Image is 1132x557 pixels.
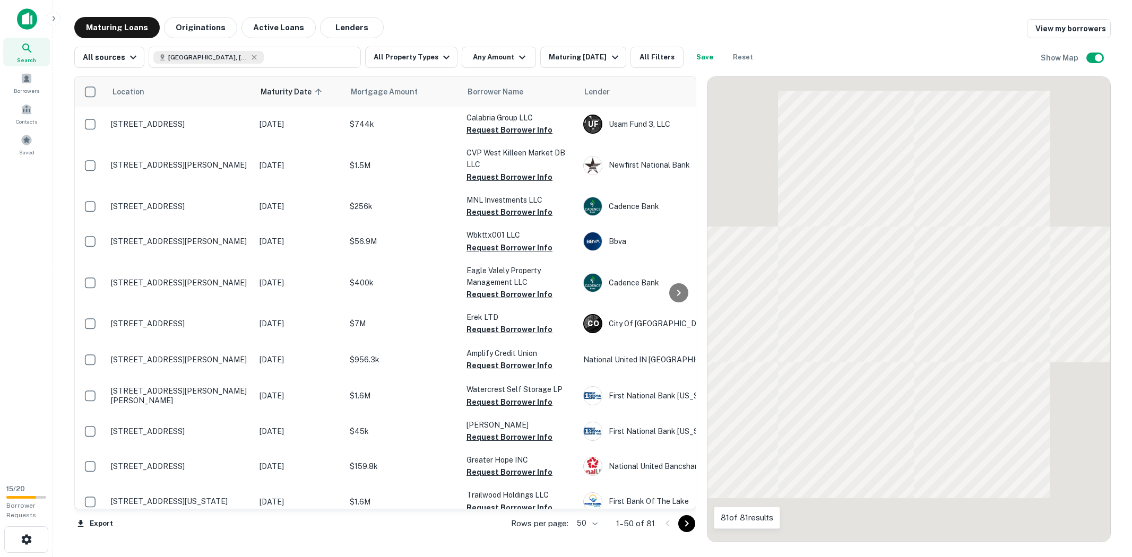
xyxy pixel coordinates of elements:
[466,147,573,170] p: CVP West Killeen Market DB LLC
[583,354,742,365] p: National United IN [GEOGRAPHIC_DATA]
[468,85,523,98] span: Borrower Name
[466,288,552,301] button: Request Borrower Info
[466,265,573,288] p: Eagle Valely Property Management LLC
[111,427,249,436] p: [STREET_ADDRESS]
[344,77,461,107] th: Mortgage Amount
[1027,19,1111,38] a: View my borrowers
[74,17,160,38] button: Maturing Loans
[260,118,339,130] p: [DATE]
[254,77,344,107] th: Maturity Date
[707,77,1110,542] div: 0 0
[511,517,568,530] p: Rows per page:
[583,115,742,134] div: Usam Fund 3, LLC
[351,85,431,98] span: Mortgage Amount
[241,17,316,38] button: Active Loans
[350,318,456,329] p: $7M
[466,194,573,206] p: MNL Investments LLC
[584,197,602,215] img: picture
[111,202,249,211] p: [STREET_ADDRESS]
[466,454,573,466] p: Greater Hope INC
[583,422,742,441] div: First National Bank [US_STATE]
[1079,472,1132,523] iframe: Chat Widget
[466,419,573,431] p: [PERSON_NAME]
[260,496,339,508] p: [DATE]
[19,148,34,156] span: Saved
[678,515,695,532] button: Go to next page
[350,236,456,247] p: $56.9M
[466,124,552,136] button: Request Borrower Info
[111,119,249,129] p: [STREET_ADDRESS]
[3,130,50,159] a: Saved
[466,489,573,501] p: Trailwood Holdings LLC
[260,425,339,437] p: [DATE]
[350,496,456,508] p: $1.6M
[111,386,249,405] p: [STREET_ADDRESS][PERSON_NAME][PERSON_NAME]
[583,197,742,216] div: Cadence Bank
[350,160,456,171] p: $1.5M
[260,354,339,365] p: [DATE]
[350,201,456,212] p: $256k
[466,359,552,372] button: Request Borrower Info
[578,77,748,107] th: Lender
[260,236,339,247] p: [DATE]
[583,273,742,292] div: Cadence Bank
[74,47,144,68] button: All sources
[149,47,361,68] button: [GEOGRAPHIC_DATA], [GEOGRAPHIC_DATA], [GEOGRAPHIC_DATA]
[350,460,456,472] p: $159.8k
[111,237,249,246] p: [STREET_ADDRESS][PERSON_NAME]
[584,493,602,511] img: picture
[726,47,760,68] button: Reset
[260,318,339,329] p: [DATE]
[350,425,456,437] p: $45k
[1041,52,1080,64] h6: Show Map
[466,206,552,219] button: Request Borrower Info
[164,17,237,38] button: Originations
[3,68,50,97] a: Borrowers
[466,112,573,124] p: Calabria Group LLC
[584,156,602,175] img: picture
[168,53,248,62] span: [GEOGRAPHIC_DATA], [GEOGRAPHIC_DATA], [GEOGRAPHIC_DATA]
[584,457,602,475] img: picture
[260,277,339,289] p: [DATE]
[17,8,37,30] img: capitalize-icon.png
[350,354,456,365] p: $956.3k
[350,277,456,289] p: $400k
[584,232,602,250] img: picture
[616,517,655,530] p: 1–50 of 81
[466,241,552,254] button: Request Borrower Info
[721,511,773,524] p: 81 of 81 results
[16,117,37,126] span: Contacts
[466,171,552,184] button: Request Borrower Info
[549,51,621,64] div: Maturing [DATE]
[260,460,339,472] p: [DATE]
[111,278,249,288] p: [STREET_ADDRESS][PERSON_NAME]
[588,119,598,130] p: U F
[584,422,602,440] img: picture
[466,431,552,443] button: Request Borrower Info
[112,85,144,98] span: Location
[462,47,536,68] button: Any Amount
[350,390,456,402] p: $1.6M
[111,497,249,506] p: [STREET_ADDRESS][US_STATE]
[3,38,50,66] a: Search
[17,56,36,64] span: Search
[583,314,742,333] div: City Of [GEOGRAPHIC_DATA]
[111,319,249,328] p: [STREET_ADDRESS]
[466,396,552,408] button: Request Borrower Info
[83,51,140,64] div: All sources
[111,160,249,170] p: [STREET_ADDRESS][PERSON_NAME]
[260,160,339,171] p: [DATE]
[111,355,249,364] p: [STREET_ADDRESS][PERSON_NAME]
[466,384,573,395] p: Watercrest Self Storage LP
[261,85,325,98] span: Maturity Date
[584,387,602,405] img: picture
[587,318,599,329] p: C O
[583,156,742,175] div: Newfirst National Bank
[3,99,50,128] a: Contacts
[583,386,742,405] div: First National Bank [US_STATE]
